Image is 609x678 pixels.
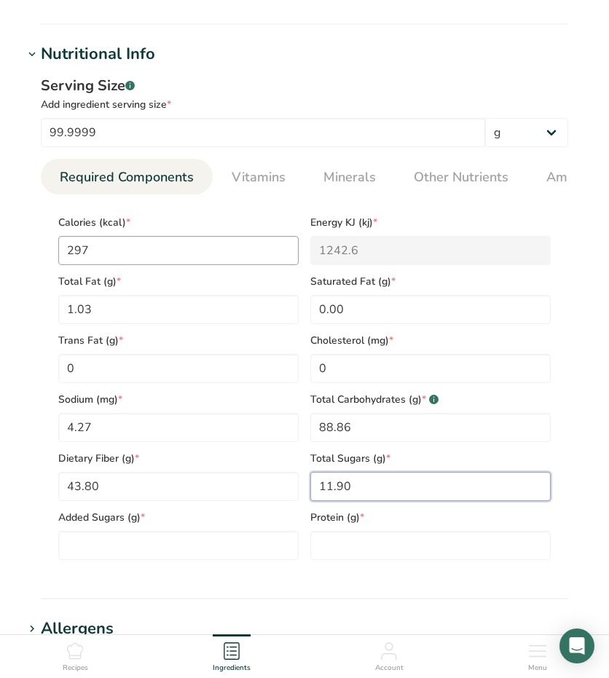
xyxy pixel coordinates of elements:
[559,628,594,663] div: Open Intercom Messenger
[310,333,551,348] span: Cholesterol (mg)
[310,510,551,525] span: Protein (g)
[58,451,299,466] span: Dietary Fiber (g)
[58,274,299,289] span: Total Fat (g)
[310,451,551,466] span: Total Sugars (g)
[60,167,194,187] span: Required Components
[63,663,88,674] span: Recipes
[41,118,485,147] input: Type your serving size here
[414,167,508,187] span: Other Nutrients
[41,617,114,641] div: Allergens
[58,215,299,230] span: Calories (kcal)
[375,635,404,674] a: Account
[375,663,404,674] span: Account
[310,274,551,289] span: Saturated Fat (g)
[41,42,155,66] div: Nutritional Info
[232,167,286,187] span: Vitamins
[310,392,551,407] span: Total Carbohydrates (g)
[213,635,251,674] a: Ingredients
[41,97,568,112] div: Add ingredient serving size
[213,663,251,674] span: Ingredients
[58,392,299,407] span: Sodium (mg)
[58,510,299,525] span: Added Sugars (g)
[323,167,376,187] span: Minerals
[528,663,547,674] span: Menu
[63,635,88,674] a: Recipes
[41,75,568,97] div: Serving Size
[58,333,299,348] span: Trans Fat (g)
[310,215,551,230] span: Energy KJ (kj)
